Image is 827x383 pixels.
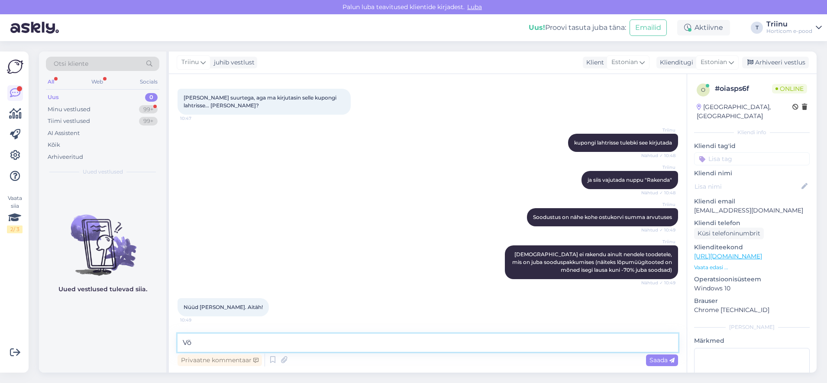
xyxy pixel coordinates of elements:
span: Triinu [643,201,675,208]
div: Proovi tasuta juba täna: [529,23,626,33]
a: TriinuHorticom e-pood [766,21,822,35]
div: Privaatne kommentaar [178,354,262,366]
span: Saada [649,356,675,364]
div: Aktiivne [677,20,730,35]
p: Kliendi tag'id [694,142,810,151]
div: All [46,76,56,87]
p: Windows 10 [694,284,810,293]
div: Küsi telefoninumbrit [694,228,764,239]
div: Klienditugi [656,58,693,67]
div: Socials [138,76,159,87]
div: 2 / 3 [7,225,23,233]
span: [PERSON_NAME] suurtega, aga ma kirjutasin selle kupongi lahtrisse... [PERSON_NAME]? [184,94,338,109]
div: Minu vestlused [48,105,90,114]
span: Uued vestlused [83,168,123,176]
span: Nüüd [PERSON_NAME]. Aitäh! [184,304,263,310]
span: o [701,87,705,93]
div: Kliendi info [694,129,810,136]
div: # oiasps6f [715,84,772,94]
img: Askly Logo [7,58,23,75]
div: Uus [48,93,59,102]
div: 0 [145,93,158,102]
div: Klient [583,58,604,67]
span: Triinu [643,127,675,133]
textarea: Võimal [178,334,678,352]
input: Lisa nimi [695,182,800,191]
p: Klienditeekond [694,243,810,252]
button: Emailid [630,19,667,36]
div: [GEOGRAPHIC_DATA], [GEOGRAPHIC_DATA] [697,103,792,121]
p: Uued vestlused tulevad siia. [58,285,147,294]
span: Estonian [611,58,638,67]
div: juhib vestlust [210,58,255,67]
span: Otsi kliente [54,59,88,68]
span: Nähtud ✓ 10:48 [641,152,675,159]
p: Kliendi email [694,197,810,206]
div: Triinu [766,21,812,28]
img: No chats [39,199,166,277]
div: Arhiveeritud [48,153,83,161]
div: [PERSON_NAME] [694,323,810,331]
span: Triinu [643,238,675,245]
div: 99+ [139,117,158,126]
div: Tiimi vestlused [48,117,90,126]
span: Soodustus on nähe kohe ostukorvi summa arvutuses [533,214,672,220]
div: Web [90,76,105,87]
span: Nähtud ✓ 10:49 [641,227,675,233]
span: [DEMOGRAPHIC_DATA] ei rakendu ainult nendele toodetele, mis on juba sooduspakkumises (näiteks lõp... [512,251,673,273]
div: 99+ [139,105,158,114]
span: kupongi lahtrisse tulebki see kirjutada [574,139,672,146]
div: Kõik [48,141,60,149]
p: [EMAIL_ADDRESS][DOMAIN_NAME] [694,206,810,215]
div: Vaata siia [7,194,23,233]
span: Nähtud ✓ 10:48 [641,190,675,196]
span: Luba [465,3,485,11]
span: 10:49 [180,317,213,323]
span: Online [772,84,807,93]
div: Arhiveeri vestlus [742,57,809,68]
p: Kliendi telefon [694,219,810,228]
span: Estonian [701,58,727,67]
span: Triinu [181,58,199,67]
span: Nähtud ✓ 10:49 [641,280,675,286]
p: Vaata edasi ... [694,264,810,271]
span: Triinu [643,164,675,171]
p: Operatsioonisüsteem [694,275,810,284]
p: Märkmed [694,336,810,345]
p: Chrome [TECHNICAL_ID] [694,306,810,315]
span: 10:47 [180,115,213,122]
div: Horticom e-pood [766,28,812,35]
input: Lisa tag [694,152,810,165]
p: Kliendi nimi [694,169,810,178]
span: ja siis vajutada nuppu "Rakenda" [588,177,672,183]
b: Uus! [529,23,545,32]
p: Brauser [694,296,810,306]
a: [URL][DOMAIN_NAME] [694,252,762,260]
div: AI Assistent [48,129,80,138]
div: T [751,22,763,34]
